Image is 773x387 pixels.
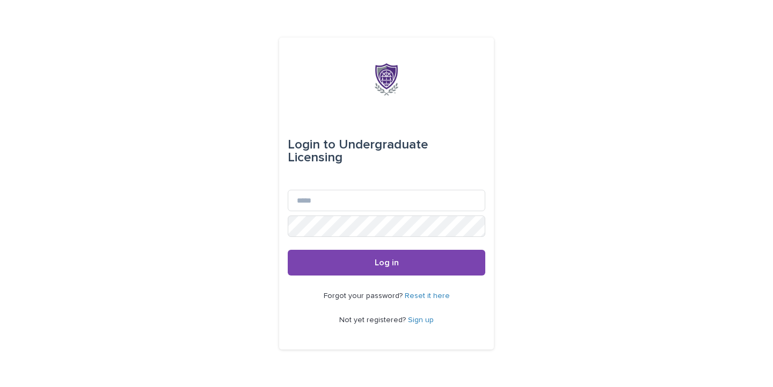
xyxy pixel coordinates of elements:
[324,292,405,300] span: Forgot your password?
[405,292,450,300] a: Reset it here
[288,130,485,173] div: Undergraduate Licensing
[408,316,434,324] a: Sign up
[288,250,485,276] button: Log in
[339,316,408,324] span: Not yet registered?
[375,63,398,95] img: x6gApCqSSRW4kcS938hP
[288,138,336,151] span: Login to
[375,258,399,267] span: Log in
